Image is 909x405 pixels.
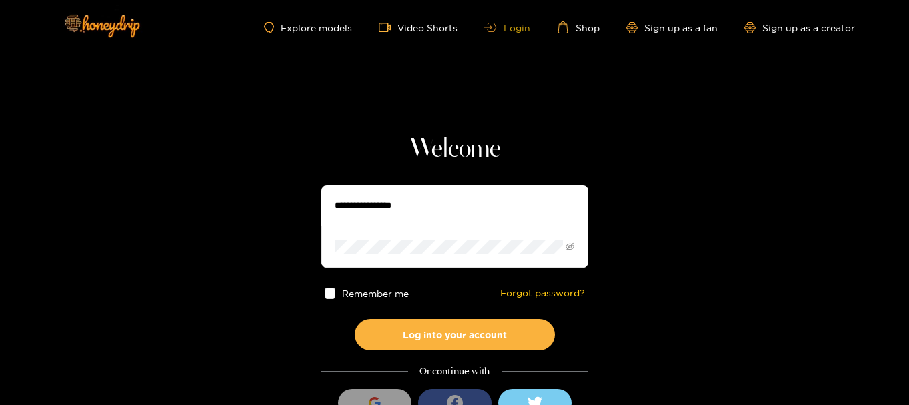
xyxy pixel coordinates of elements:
[484,23,530,33] a: Login
[500,288,585,299] a: Forgot password?
[557,21,600,33] a: Shop
[379,21,397,33] span: video-camera
[321,364,588,379] div: Or continue with
[379,21,458,33] a: Video Shorts
[744,22,855,33] a: Sign up as a creator
[321,133,588,165] h1: Welcome
[355,319,555,350] button: Log into your account
[626,22,718,33] a: Sign up as a fan
[342,288,409,298] span: Remember me
[264,22,352,33] a: Explore models
[566,242,574,251] span: eye-invisible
